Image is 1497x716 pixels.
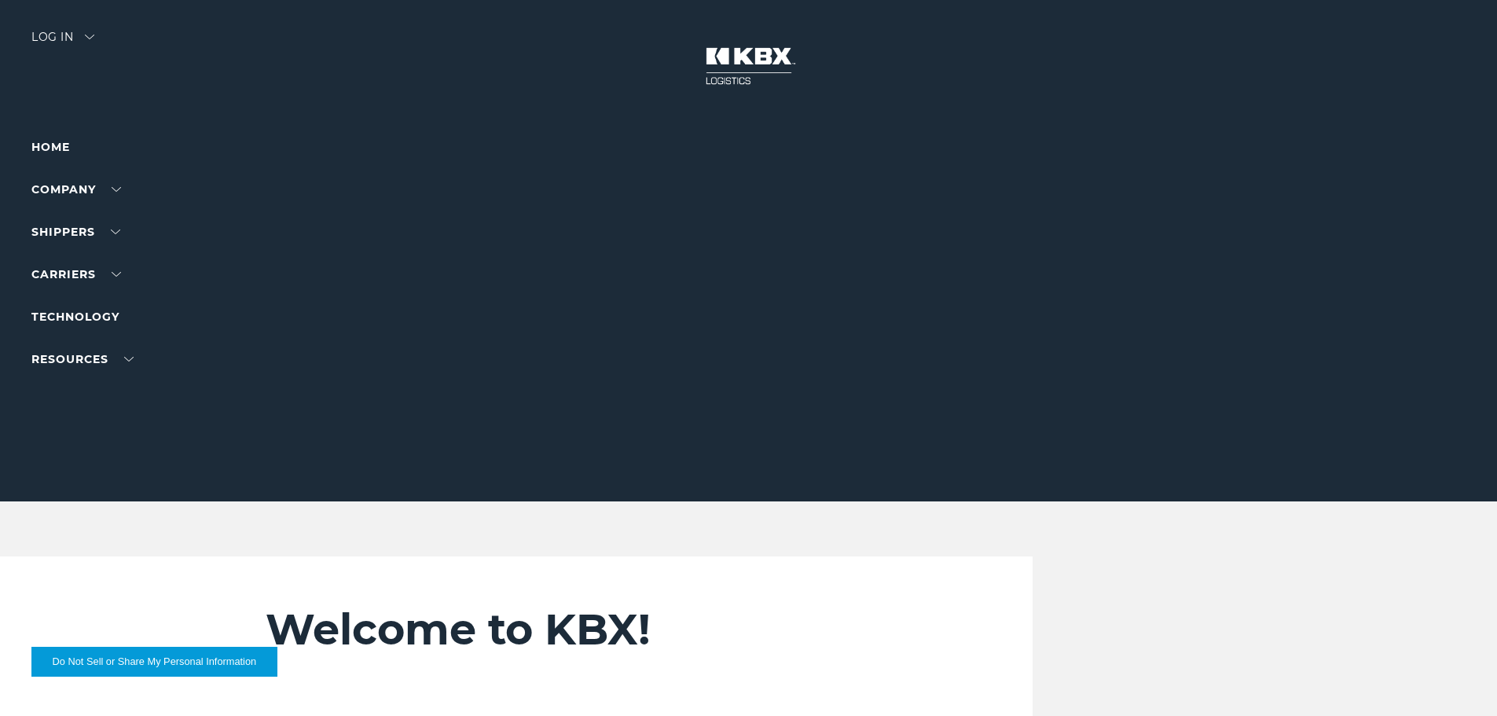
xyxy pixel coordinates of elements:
[31,352,134,366] a: RESOURCES
[31,647,277,677] button: Do Not Sell or Share My Personal Information
[690,31,808,101] img: kbx logo
[31,140,70,154] a: Home
[31,225,120,239] a: SHIPPERS
[266,604,939,655] h2: Welcome to KBX!
[31,310,119,324] a: Technology
[31,31,94,54] div: Log in
[31,182,121,196] a: Company
[85,35,94,39] img: arrow
[31,267,121,281] a: Carriers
